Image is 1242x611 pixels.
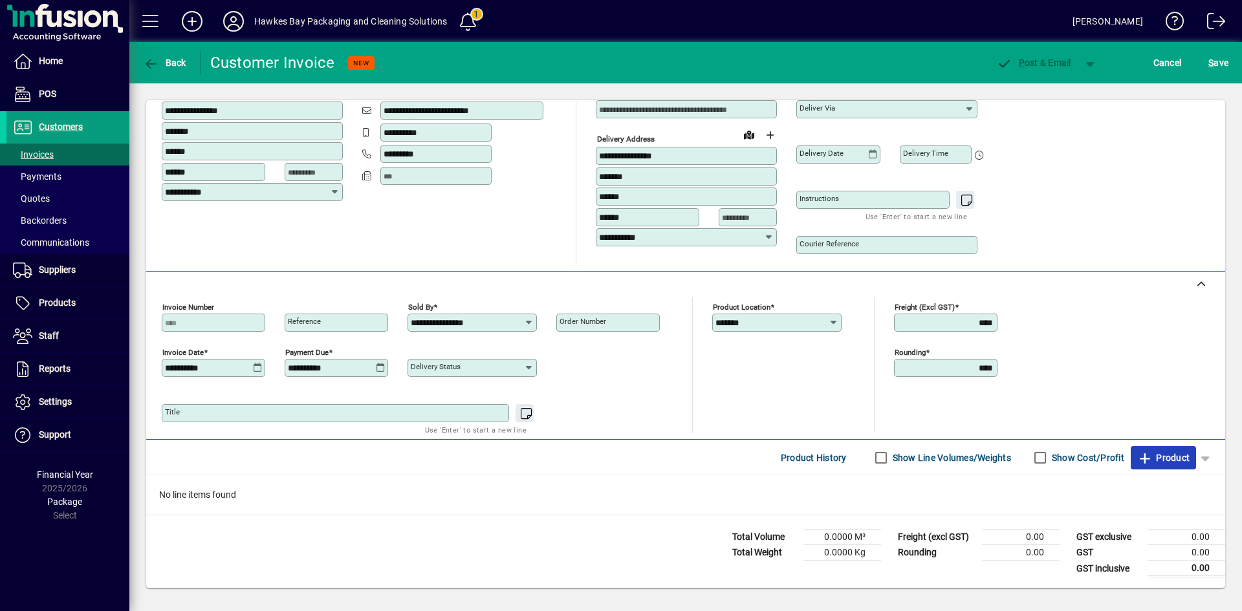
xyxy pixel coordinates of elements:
td: Total Weight [726,545,803,561]
span: Cancel [1153,52,1182,73]
td: 0.0000 Kg [803,545,881,561]
a: Logout [1197,3,1226,45]
div: No line items found [146,475,1225,515]
td: 0.00 [1148,561,1225,577]
mat-label: Courier Reference [800,239,859,248]
mat-label: Reference [288,317,321,326]
a: Suppliers [6,254,129,286]
button: Back [140,51,190,74]
td: 0.00 [1148,530,1225,545]
mat-label: Delivery status [411,362,461,371]
div: Hawkes Bay Packaging and Cleaning Solutions [254,11,448,32]
a: View on map [739,124,759,145]
button: Cancel [1150,51,1185,74]
a: Payments [6,166,129,188]
a: Staff [6,320,129,352]
td: 0.00 [982,545,1060,561]
button: Product History [776,446,852,469]
td: GST inclusive [1070,561,1148,577]
a: Settings [6,386,129,418]
div: Customer Invoice [210,52,335,73]
mat-label: Rounding [895,348,926,357]
td: 0.00 [982,530,1060,545]
span: Communications [13,237,89,248]
span: Product [1137,447,1190,468]
a: Backorders [6,209,129,231]
mat-label: Freight (excl GST) [895,303,955,312]
span: Reports [39,363,71,374]
a: Knowledge Base [1156,3,1184,45]
td: Freight (excl GST) [891,530,982,545]
span: Settings [39,396,72,407]
span: Payments [13,171,61,182]
mat-label: Product location [713,303,770,312]
button: Add [171,10,213,33]
span: NEW [353,59,369,67]
mat-hint: Use 'Enter' to start a new line [425,422,527,437]
span: Backorders [13,215,67,226]
span: Staff [39,330,59,341]
mat-label: Payment due [285,348,329,357]
a: POS [6,78,129,111]
span: Support [39,429,71,440]
button: Copy to Delivery address [325,80,346,100]
td: 0.00 [1148,545,1225,561]
span: Financial Year [37,469,93,480]
span: Products [39,297,76,308]
app-page-header-button: Back [129,51,201,74]
mat-label: Invoice number [162,303,214,312]
td: Rounding [891,545,982,561]
mat-hint: Use 'Enter' to start a new line [866,209,967,224]
button: Product [1131,446,1196,469]
span: Customers [39,122,83,132]
mat-label: Deliver via [800,103,835,113]
span: Invoices [13,149,54,160]
a: Support [6,419,129,451]
a: Home [6,45,129,78]
td: 0.0000 M³ [803,530,881,545]
div: [PERSON_NAME] [1073,11,1143,32]
mat-label: Delivery time [903,149,948,158]
span: Product History [781,447,847,468]
span: Quotes [13,193,50,204]
span: Home [39,56,63,66]
mat-label: Instructions [800,194,839,203]
span: POS [39,89,56,99]
a: Reports [6,353,129,385]
a: Quotes [6,188,129,209]
button: Choose address [759,125,780,145]
button: Save [1205,51,1232,74]
a: Communications [6,231,129,253]
span: Back [143,58,186,68]
mat-label: Delivery date [800,149,844,158]
label: Show Cost/Profit [1049,451,1124,464]
span: P [1019,58,1025,68]
button: Post & Email [990,51,1078,74]
button: Profile [213,10,254,33]
mat-label: Title [165,407,180,416]
td: GST [1070,545,1148,561]
label: Show Line Volumes/Weights [890,451,1011,464]
mat-label: Invoice date [162,348,204,357]
mat-label: Sold by [408,303,433,312]
a: Invoices [6,144,129,166]
td: GST exclusive [1070,530,1148,545]
span: S [1208,58,1214,68]
span: Package [47,497,82,507]
span: ost & Email [996,58,1071,68]
mat-label: Order number [560,317,606,326]
span: Suppliers [39,264,76,275]
span: ave [1208,52,1228,73]
a: Products [6,287,129,319]
td: Total Volume [726,530,803,545]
